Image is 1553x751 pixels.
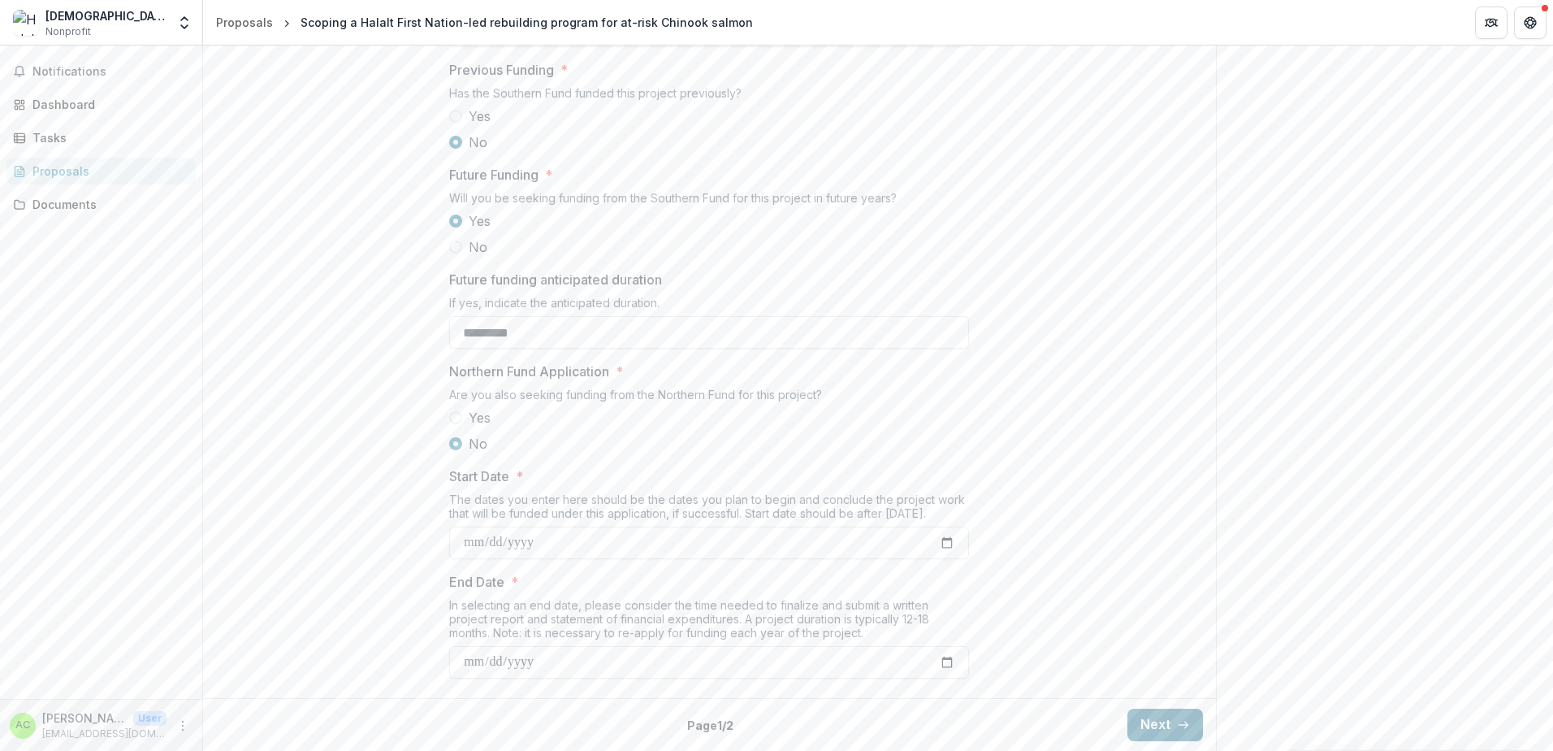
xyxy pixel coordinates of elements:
[32,96,183,113] div: Dashboard
[42,710,127,727] p: [PERSON_NAME]
[210,11,279,34] a: Proposals
[449,165,539,184] p: Future Funding
[449,388,969,408] div: Are you also seeking funding from the Northern Fund for this project?
[449,296,969,316] div: If yes, indicate the anticipated duration.
[469,237,487,257] span: No
[216,14,273,31] div: Proposals
[133,711,167,726] p: User
[6,124,196,151] a: Tasks
[42,727,167,741] p: [EMAIL_ADDRESS][DOMAIN_NAME]
[469,211,491,231] span: Yes
[469,408,491,428] span: Yes
[449,572,504,592] p: End Date
[449,191,969,211] div: Will you be seeking funding from the Southern Fund for this project in future years?
[15,720,30,731] div: Annie Cossey
[6,59,196,85] button: Notifications
[449,467,509,486] p: Start Date
[1127,709,1203,741] button: Next
[449,362,609,381] p: Northern Fund Application
[449,493,969,527] div: The dates you enter here should be the dates you plan to begin and conclude the project work that...
[32,65,189,79] span: Notifications
[687,717,733,734] p: Page 1 / 2
[210,11,759,34] nav: breadcrumb
[45,24,91,39] span: Nonprofit
[173,716,193,736] button: More
[45,7,167,24] div: [DEMOGRAPHIC_DATA] First Nation
[1475,7,1508,39] button: Partners
[469,106,491,126] span: Yes
[469,132,487,152] span: No
[32,129,183,146] div: Tasks
[301,14,753,31] div: Scoping a Halalt First Nation-led rebuilding program for at-risk Chinook salmon
[6,191,196,218] a: Documents
[449,598,969,646] div: In selecting an end date, please consider the time needed to finalize and submit a written projec...
[469,434,487,454] span: No
[6,158,196,184] a: Proposals
[449,270,662,289] p: Future funding anticipated duration
[449,60,554,80] p: Previous Funding
[13,10,39,36] img: Halalt First Nation
[6,91,196,118] a: Dashboard
[173,7,196,39] button: Open entity switcher
[32,196,183,213] div: Documents
[1514,7,1547,39] button: Get Help
[449,86,969,106] div: Has the Southern Fund funded this project previously?
[32,163,183,180] div: Proposals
